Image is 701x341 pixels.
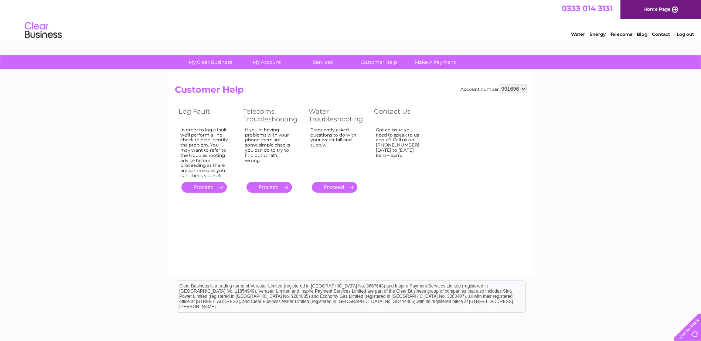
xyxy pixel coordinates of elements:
h2: Customer Help [175,85,527,99]
div: Account number [460,85,527,93]
a: My Account [236,55,297,69]
a: Contact [652,31,670,37]
a: . [312,182,357,193]
a: . [181,182,227,193]
a: Water [571,31,585,37]
div: In order to log a fault we'll perform a line check to help identify the problem. You may want to ... [180,127,228,178]
a: Log out [677,31,694,37]
a: . [246,182,292,193]
a: 0333 014 3131 [562,4,613,13]
th: Telecoms Troubleshooting [239,106,305,125]
a: Services [292,55,353,69]
div: Got an issue you need to speak to us about? Call us on [PHONE_NUMBER] [DATE] to [DATE] 8am – 6pm. [376,127,424,175]
th: Contact Us [370,106,435,125]
div: Clear Business is a trading name of Verastar Limited (registered in [GEOGRAPHIC_DATA] No. 3667643... [176,4,525,36]
th: Water Troubleshooting [305,106,370,125]
a: Energy [589,31,606,37]
div: If you're having problems with your phone there are some simple checks you can do to try to find ... [245,127,294,175]
a: Blog [637,31,647,37]
div: Frequently asked questions to do with your water bill and supply. [310,127,359,175]
a: My Clear Business [180,55,241,69]
a: Telecoms [610,31,632,37]
a: Customer Help [348,55,409,69]
th: Log Fault [175,106,239,125]
a: Make A Payment [405,55,466,69]
img: logo.png [24,19,62,42]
